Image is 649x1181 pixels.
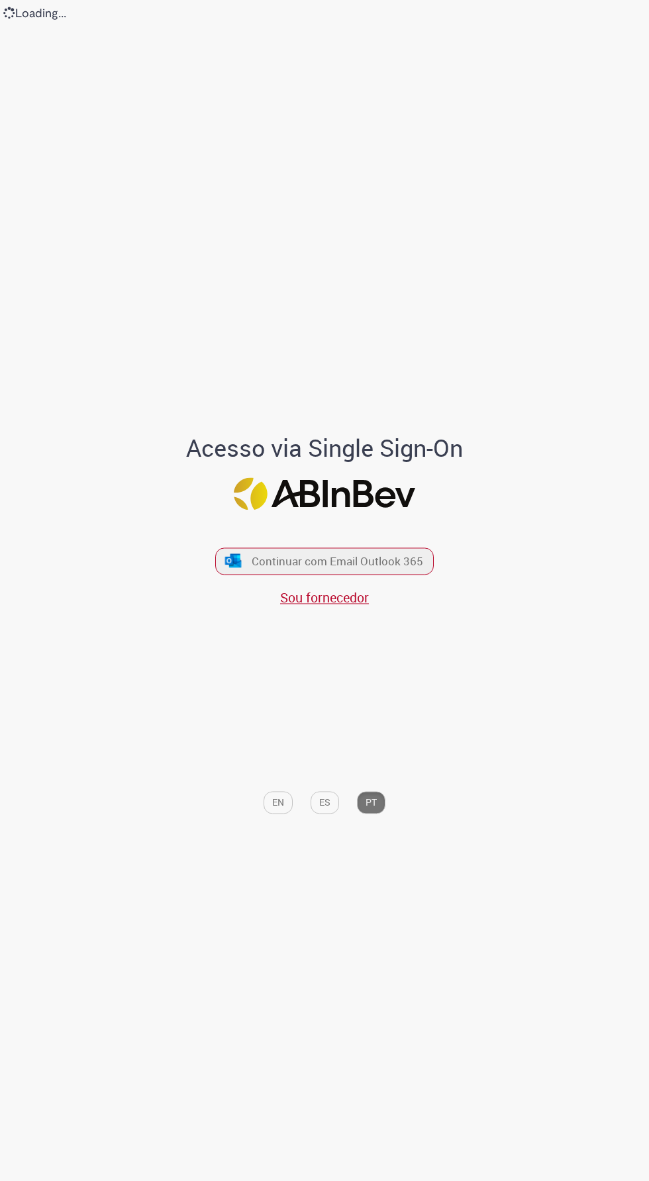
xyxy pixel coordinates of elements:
[264,792,293,814] button: EN
[280,589,369,606] a: Sou fornecedor
[224,554,242,568] img: ícone Azure/Microsoft 360
[215,547,434,575] button: ícone Azure/Microsoft 360 Continuar com Email Outlook 365
[311,792,339,814] button: ES
[234,477,415,510] img: Logo ABInBev
[86,436,563,462] h1: Acesso via Single Sign-On
[357,792,385,814] button: PT
[252,553,423,569] span: Continuar com Email Outlook 365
